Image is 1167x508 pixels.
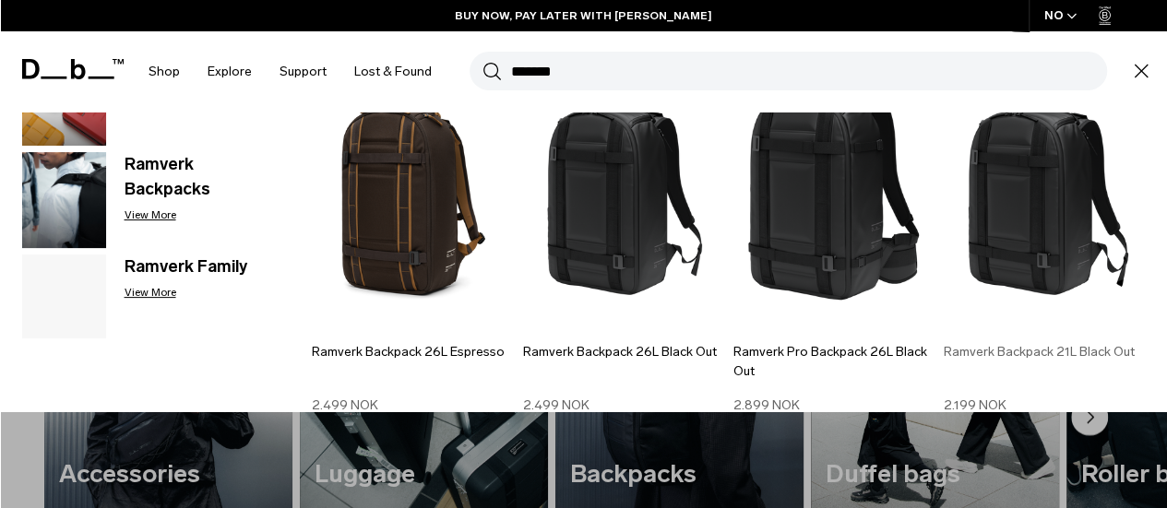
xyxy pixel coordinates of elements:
span: 2.499 NOK [312,397,378,413]
a: Shop [149,39,180,104]
p: View More [125,207,276,223]
img: Ramverk Backpack 26L Espresso [312,60,513,331]
a: Ramverk Backpack 26L Espresso Ramverk Backpack 26L Espresso 2.499 NOK [312,60,513,415]
p: View More [125,284,276,301]
a: Ramverk Family View More [22,254,275,350]
a: BUY NOW, PAY LATER WITH [PERSON_NAME] [455,7,712,24]
a: Ramverk Backpacks Ramverk Backpacks View More [22,152,275,254]
img: Ramverk_pro_bacpack_26L_black_out_2024_1.png [733,60,935,331]
h3: Ramverk Backpack 26L Black Out [522,342,723,361]
a: Lost & Found [354,39,432,104]
a: Explore [208,39,252,104]
a: Ramverk Backpack 21L Black Out Ramverk Backpack 21L Black Out 2.199 NOK [944,60,1145,415]
span: 2.499 NOK [522,397,589,413]
a: Support [280,39,327,104]
h3: Ramverk Backpack 21L Black Out [944,342,1145,361]
nav: Main Navigation [135,31,446,112]
img: Ramverk Backpack 21L Black Out [944,60,1145,331]
a: Ramverk_pro_bacpack_26L_black_out_2024_1.png Ramverk Pro Backpack 26L Black Out 2.899 NOK [733,60,935,415]
h3: Ramverk Backpacks [125,152,276,202]
h3: Ramverk Pro Backpack 26L Black Out [733,342,935,381]
img: Ramverk Backpacks [22,152,106,248]
a: Ramverk Backpack 26L Black Out Ramverk Backpack 26L Black Out 2.499 NOK [522,60,723,415]
span: 2.199 NOK [944,397,1006,413]
h3: Ramverk Family [125,254,276,279]
img: Ramverk Backpack 26L Black Out [522,60,723,331]
h3: Ramverk Backpack 26L Espresso [312,342,513,361]
span: 2.899 NOK [733,397,800,413]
